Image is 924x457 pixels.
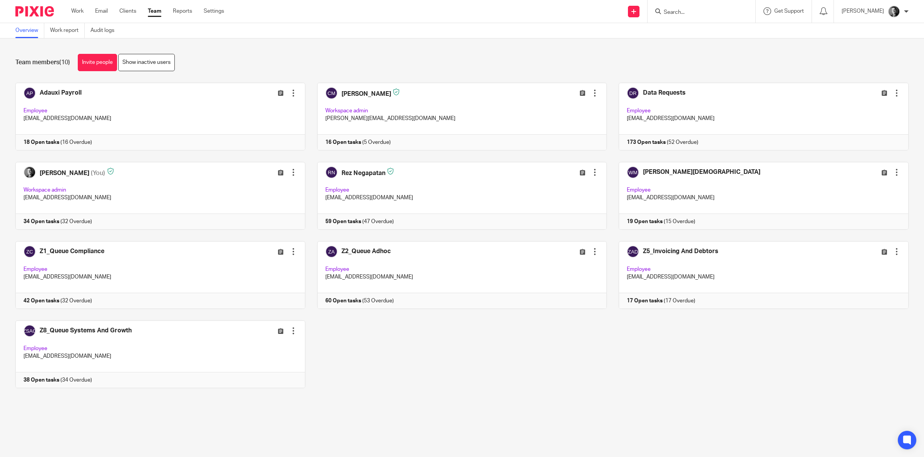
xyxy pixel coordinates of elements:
[15,58,70,67] h1: Team members
[95,7,108,15] a: Email
[78,54,117,71] a: Invite people
[50,23,85,38] a: Work report
[15,6,54,17] img: Pixie
[90,23,120,38] a: Audit logs
[173,7,192,15] a: Reports
[663,9,732,16] input: Search
[888,5,900,18] img: DSC_9061-3.jpg
[148,7,161,15] a: Team
[774,8,804,14] span: Get Support
[842,7,884,15] p: [PERSON_NAME]
[15,23,44,38] a: Overview
[59,59,70,65] span: (10)
[71,7,84,15] a: Work
[204,7,224,15] a: Settings
[118,54,175,71] a: Show inactive users
[119,7,136,15] a: Clients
